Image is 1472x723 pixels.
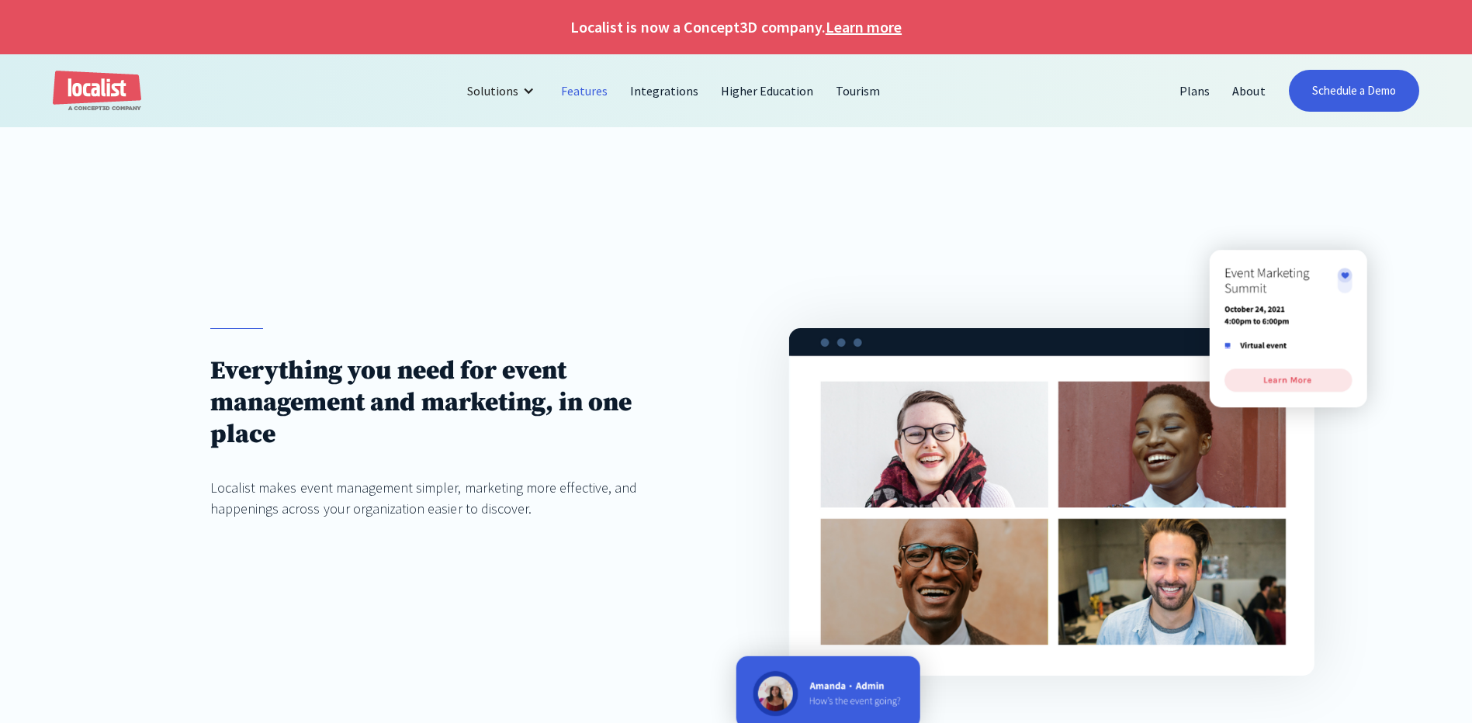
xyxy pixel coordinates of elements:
a: Features [550,72,619,109]
a: About [1221,72,1276,109]
h1: Everything you need for event management and marketing, in one place [210,355,684,451]
a: Tourism [825,72,892,109]
a: home [53,71,141,112]
a: Higher Education [710,72,826,109]
a: Plans [1169,72,1221,109]
div: Localist makes event management simpler, marketing more effective, and happenings across your org... [210,477,684,519]
a: Learn more [826,16,902,39]
a: Integrations [619,72,710,109]
div: Solutions [455,72,549,109]
a: Schedule a Demo [1289,70,1420,112]
div: Solutions [467,81,518,100]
